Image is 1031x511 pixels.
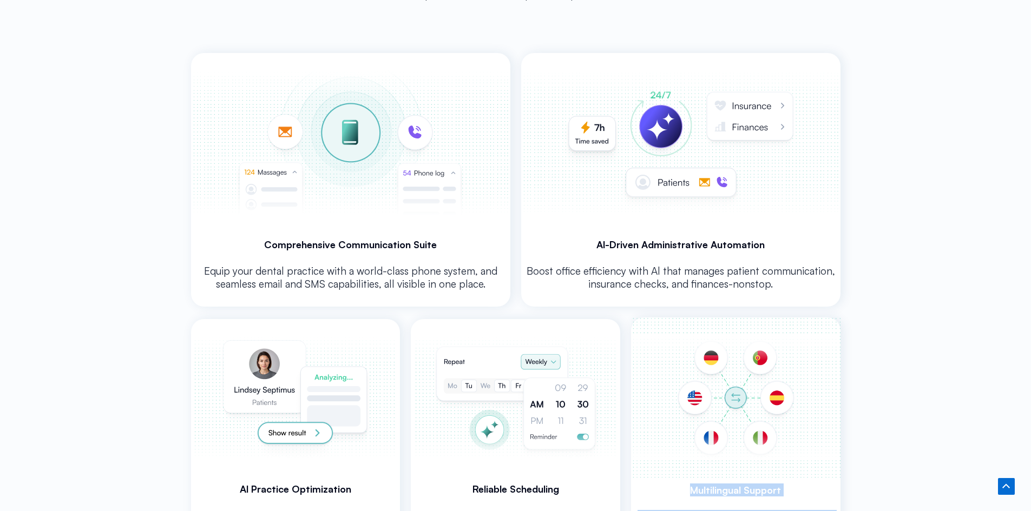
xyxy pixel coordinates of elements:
[191,482,400,495] h3: Al Practice Optimization
[631,483,840,496] h3: Multilingual Support
[521,264,840,290] p: Boost office efficiency with Al that manages patient communication, insurance checks, and finance...
[191,238,510,251] h3: Comprehensive Communication Suite
[413,319,619,477] img: Automate your dental front desk with AI scheduling assistant
[191,264,510,290] p: Equip your dental practice with a world-class phone system, and seamless email and SMS capabiliti...
[521,238,840,251] h3: Al-Driven Administrative Automation
[411,482,620,495] h3: Reliable Scheduling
